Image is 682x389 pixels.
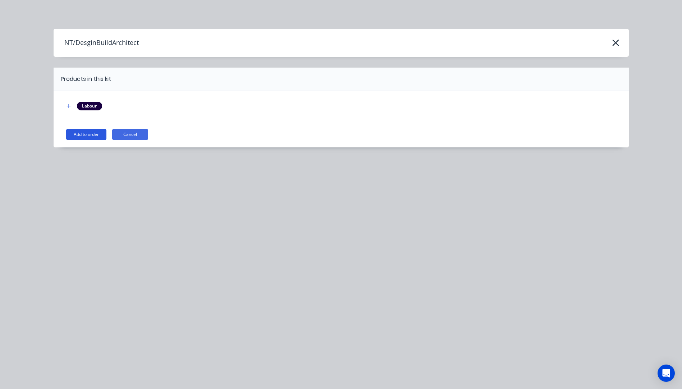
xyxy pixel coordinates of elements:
[112,129,148,140] button: Cancel
[77,102,102,110] div: Labour
[66,129,106,140] button: Add to order
[61,75,111,83] div: Products in this kit
[54,36,139,50] h4: NT/DesginBuildArchitect
[658,365,675,382] div: Open Intercom Messenger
